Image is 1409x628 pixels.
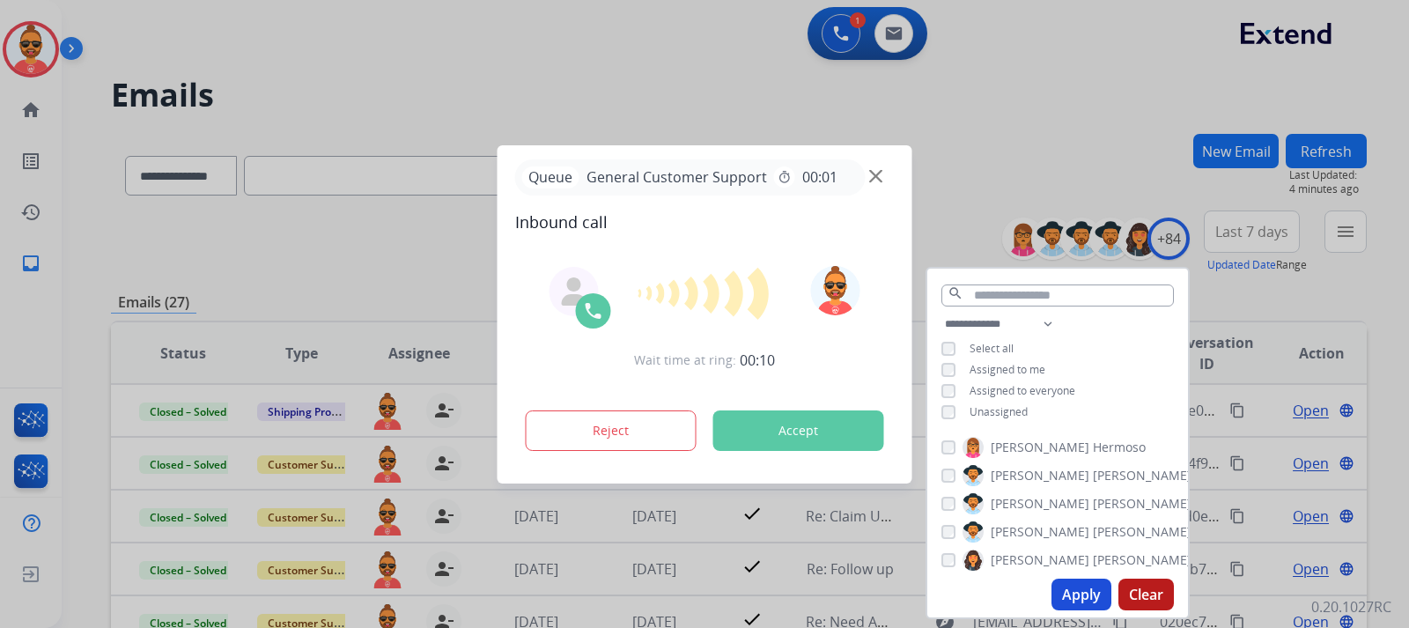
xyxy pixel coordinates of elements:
[740,350,775,371] span: 00:10
[1051,579,1111,610] button: Apply
[634,351,736,369] span: Wait time at ring:
[991,495,1089,513] span: [PERSON_NAME]
[948,285,963,301] mat-icon: search
[1093,439,1146,456] span: Hermoso
[1093,467,1191,484] span: [PERSON_NAME]
[970,362,1045,377] span: Assigned to me
[970,341,1014,356] span: Select all
[991,551,1089,569] span: [PERSON_NAME]
[778,170,792,184] mat-icon: timer
[991,439,1089,456] span: [PERSON_NAME]
[802,166,837,188] span: 00:01
[526,410,697,451] button: Reject
[560,277,588,306] img: agent-avatar
[991,523,1089,541] span: [PERSON_NAME]
[1118,579,1174,610] button: Clear
[970,404,1028,419] span: Unassigned
[583,300,604,321] img: call-icon
[970,383,1075,398] span: Assigned to everyone
[515,210,895,234] span: Inbound call
[713,410,884,451] button: Accept
[1093,551,1191,569] span: [PERSON_NAME]
[1093,495,1191,513] span: [PERSON_NAME]
[991,467,1089,484] span: [PERSON_NAME]
[1311,596,1391,617] p: 0.20.1027RC
[810,266,859,315] img: avatar
[522,166,579,188] p: Queue
[869,169,882,182] img: close-button
[579,166,774,188] span: General Customer Support
[1093,523,1191,541] span: [PERSON_NAME]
